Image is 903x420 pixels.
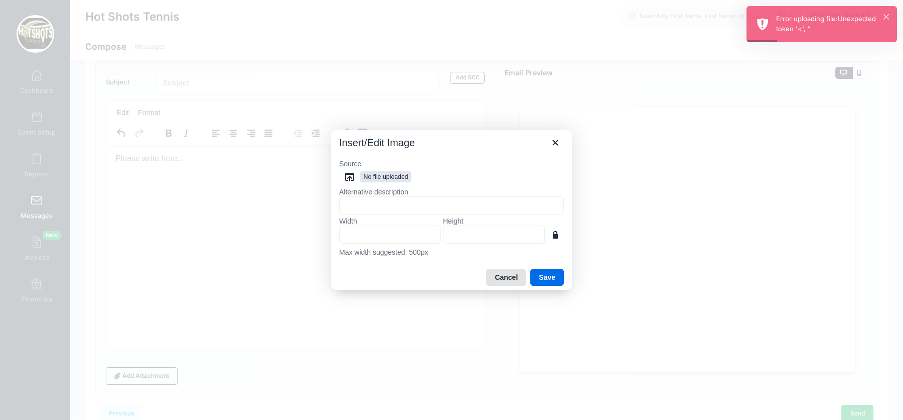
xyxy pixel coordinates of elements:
[331,130,572,290] div: Insert/Edit Image
[339,187,564,196] label: Alternative description
[547,226,564,243] button: Constrain proportions
[547,134,564,151] button: Close
[883,14,889,20] button: ×
[339,136,415,149] h1: Insert/Edit Image
[486,269,526,286] button: Cancel
[776,14,889,34] div: Error uploading file:Unexpected token '<', "
[443,217,545,226] label: Height
[339,159,564,168] label: Source
[339,217,441,226] label: Width
[360,171,411,183] span: No file uploaded
[530,269,564,286] button: Save
[341,168,358,185] button: Browse files
[8,8,371,19] body: Rich Text Area. Press ALT-0 for help.
[339,248,564,257] div: Max width suggested: 500px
